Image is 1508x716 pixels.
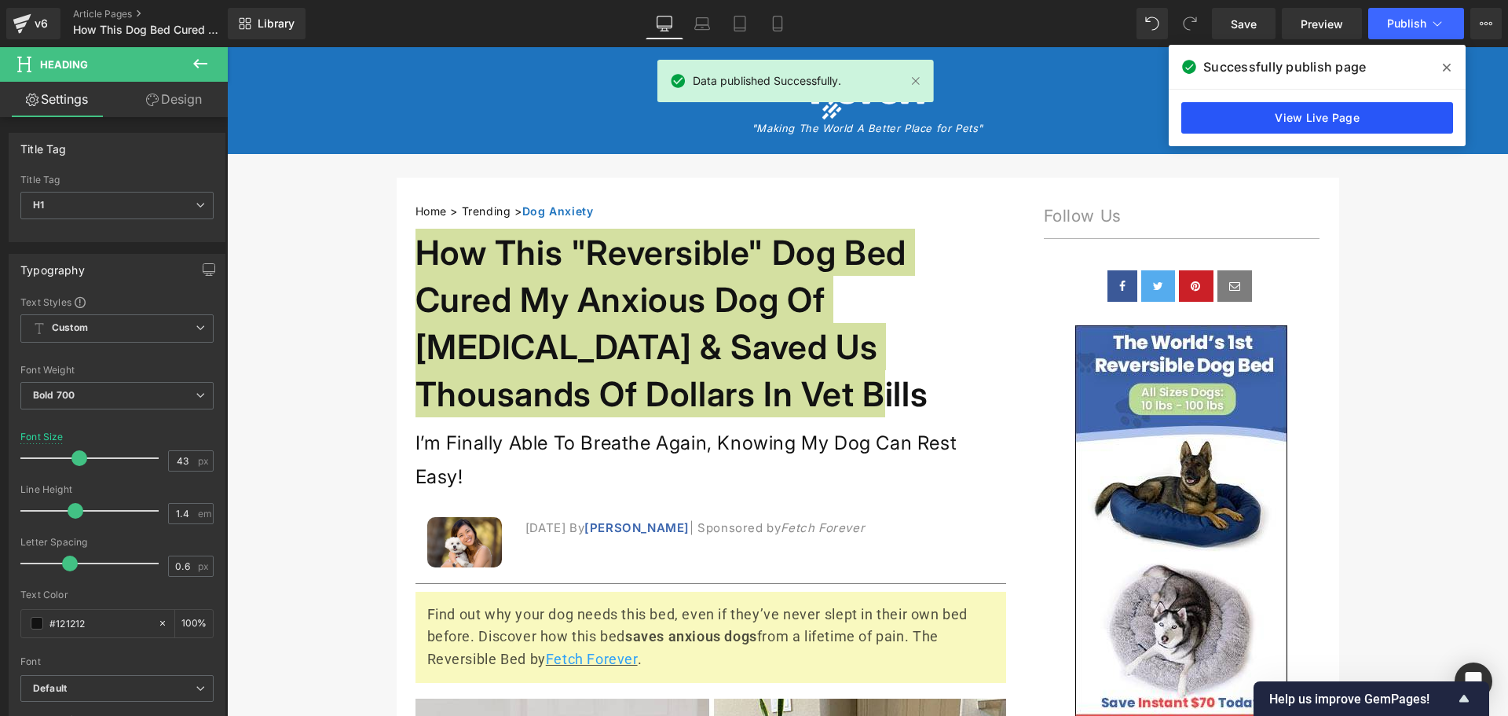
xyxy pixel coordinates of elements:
b: H1 [33,199,44,211]
span: Help us improve GemPages! [1269,692,1455,707]
span: Follow Us [817,159,895,178]
span: [DATE] By [298,473,357,488]
button: Redo [1174,8,1206,39]
button: Publish [1368,8,1464,39]
button: Undo [1136,8,1168,39]
span: Successfully publish page [1203,57,1366,76]
span: Publish [1387,17,1426,30]
div: Line Height [20,484,214,495]
a: New Library [228,8,306,39]
b: Bold 700 [33,389,75,401]
span: How This Dog Bed Cured My Anxious Dog [73,24,224,36]
a: View Live Page [1181,102,1453,134]
a: Laptop [683,8,721,39]
input: Color [49,615,150,632]
div: Letter Spacing [20,537,214,548]
span: Heading [40,58,88,71]
span: Preview [1301,16,1343,32]
font: [PERSON_NAME] [357,473,463,488]
span: em [198,509,211,519]
div: Font Size [20,431,64,442]
button: More [1470,8,1502,39]
a: Tablet [721,8,759,39]
a: v6 [6,8,60,39]
span: px [198,456,211,466]
span: Save [1231,16,1257,32]
div: % [175,610,213,637]
b: Custom [52,321,88,335]
div: Typography [20,255,85,277]
span: | Sponsored by [463,473,554,488]
button: Show survey - Help us improve GemPages! [1269,689,1473,708]
font: Dog Anxiety [295,157,367,171]
div: Title Tag [20,174,214,185]
div: Text Styles [20,296,214,308]
a: Design [117,82,231,117]
p: Find out why your dog needs this bed, even if they’ve never slept in their own bed before. Discov... [200,556,767,624]
div: v6 [31,13,51,34]
span: I’m Finally Able To Breathe Again, Knowing My Dog Can Rest Easy! [188,384,730,441]
span: Home > Trending > [188,157,295,171]
a: Desktop [646,8,683,39]
span: Data published Successfully. [693,72,841,90]
strong: saves anxious dogs [398,581,530,597]
i: "Making The World A Better Place for Pets" [525,75,756,87]
div: Font [20,656,214,667]
a: Fetch Forever [319,604,411,620]
a: Article Pages [73,8,254,20]
span: Library [258,17,295,31]
div: Open Intercom Messenger [1455,663,1492,700]
i: Default [33,682,67,696]
div: Title Tag [20,134,67,156]
span: px [198,561,211,571]
a: Preview [1282,8,1362,39]
i: Fetch Forever [554,473,638,488]
a: Mobile [759,8,796,39]
div: Text Color [20,589,214,600]
div: Font Weight [20,365,214,376]
h1: How This "Reversible" Dog Bed Cured My Anxious Dog Of [MEDICAL_DATA] & Saved Us Thousands Of Doll... [188,182,779,371]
